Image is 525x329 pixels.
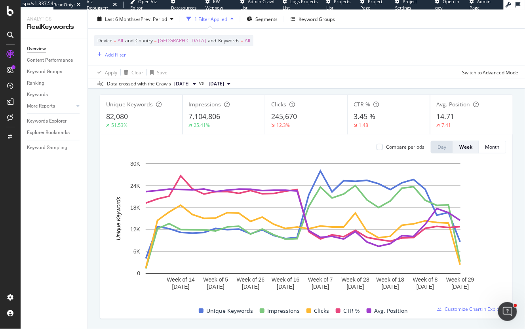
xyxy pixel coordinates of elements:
[436,112,454,121] span: 14.71
[172,284,190,290] text: [DATE]
[171,5,196,11] span: Datasources
[189,100,221,108] span: Impressions
[105,69,117,76] div: Apply
[431,141,453,153] button: Day
[218,37,240,44] span: Keywords
[158,35,206,46] span: [GEOGRAPHIC_DATA]
[27,129,70,137] div: Explorer Bookmarks
[354,100,371,108] span: CTR %
[130,161,141,167] text: 30K
[277,284,294,290] text: [DATE]
[437,306,506,312] a: Customize Chart in Explorer
[199,79,205,87] span: vs
[255,15,278,22] span: Segments
[27,117,67,125] div: Keywords Explorer
[375,306,408,316] span: Avg. Position
[359,122,369,129] div: 1.48
[133,248,141,255] text: 6K
[27,79,44,87] div: Ranking
[308,277,333,283] text: Week of 7
[27,129,82,137] a: Explorer Bookmarks
[453,141,479,153] button: Week
[194,15,227,22] div: 1 Filter Applied
[344,306,360,316] span: CTR %
[459,66,519,79] button: Switch to Advanced Mode
[174,80,190,87] span: 2025 Sep. 29th
[242,284,259,290] text: [DATE]
[498,302,517,321] iframe: Intercom live chat
[27,45,46,53] div: Overview
[121,66,143,79] button: Clear
[27,102,55,110] div: More Reports
[106,100,153,108] span: Unique Keywords
[27,91,48,99] div: Keywords
[130,183,141,189] text: 24K
[314,306,329,316] span: Clicks
[27,79,82,87] a: Ranking
[136,15,167,22] span: vs Prev. Period
[94,66,117,79] button: Apply
[118,35,123,46] span: All
[194,122,210,129] div: 25.41%
[413,277,438,283] text: Week of 8
[445,306,506,312] span: Customize Chart in Explorer
[271,100,286,108] span: Clicks
[479,141,506,153] button: Month
[130,227,141,233] text: 12K
[183,13,237,25] button: 1 Filter Applied
[27,144,82,152] a: Keyword Sampling
[341,277,369,283] text: Week of 28
[53,2,75,8] div: ReadOnly:
[377,277,405,283] text: Week of 18
[27,68,82,76] a: Keyword Groups
[276,122,290,129] div: 12.3%
[147,66,167,79] button: Save
[171,79,199,89] button: [DATE]
[287,13,338,25] button: Keyword Groups
[154,37,157,44] span: =
[268,306,300,316] span: Impressions
[27,91,82,99] a: Keywords
[436,100,470,108] span: Avg. Position
[167,277,195,283] text: Week of 14
[105,15,136,22] span: Last 6 Months
[437,144,446,150] div: Day
[97,37,112,44] span: Device
[485,144,500,150] div: Month
[272,277,300,283] text: Week of 16
[299,15,335,22] div: Keyword Groups
[111,122,127,129] div: 51.53%
[237,277,265,283] text: Week of 26
[207,306,253,316] span: Unique Keywords
[106,112,128,121] span: 82,080
[27,117,82,125] a: Keywords Explorer
[94,50,126,59] button: Add Filter
[114,37,116,44] span: =
[462,69,519,76] div: Switch to Advanced Mode
[417,284,434,290] text: [DATE]
[157,69,167,76] div: Save
[27,45,82,53] a: Overview
[459,144,472,150] div: Week
[94,13,177,25] button: Last 6 MonthsvsPrev. Period
[209,80,224,87] span: 2025 Feb. 10th
[105,51,126,58] div: Add Filter
[386,144,424,150] div: Compare periods
[135,37,153,44] span: Country
[27,56,73,64] div: Content Performance
[189,112,221,121] span: 7,104,806
[354,112,376,121] span: 3.45 %
[203,277,228,283] text: Week of 5
[27,23,81,32] div: RealKeywords
[125,37,133,44] span: and
[107,160,500,297] svg: A chart.
[131,69,143,76] div: Clear
[27,144,67,152] div: Keyword Sampling
[382,284,399,290] text: [DATE]
[347,284,364,290] text: [DATE]
[115,197,122,240] text: Unique Keywords
[451,284,469,290] text: [DATE]
[245,35,250,46] span: All
[130,204,141,211] text: 18K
